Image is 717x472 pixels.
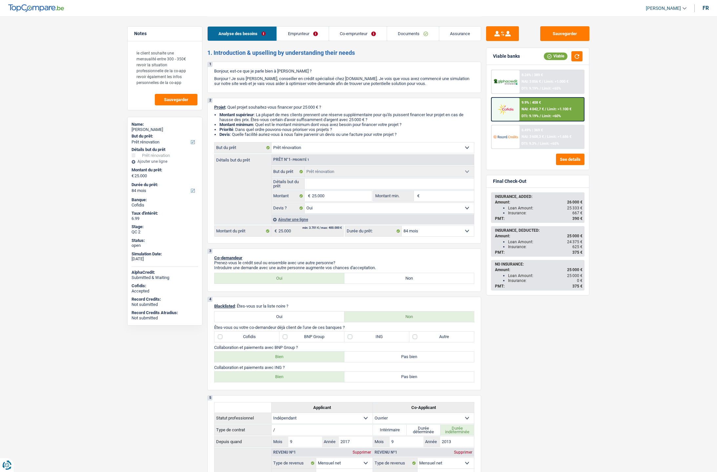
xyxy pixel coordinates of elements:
[219,112,254,117] strong: Montant supérieur
[132,229,198,235] div: QC 2
[132,238,198,243] div: Status:
[132,315,198,321] div: Not submitted
[556,154,584,165] button: See details
[495,200,583,204] div: Amount:
[272,402,373,413] th: Applicant
[641,3,686,14] a: [PERSON_NAME]
[572,245,583,249] span: 625 €
[305,191,312,201] span: €
[272,179,305,189] label: Détails but du prêt
[132,159,198,164] div: Ajouter une ligne
[373,450,399,454] div: Revenu nº1
[373,458,417,468] label: Type de revenus
[522,141,537,146] span: DTI: 9.3%
[540,114,541,118] span: /
[271,215,474,224] div: Ajouter une ligne
[132,173,134,179] span: €
[132,302,198,307] div: Not submitted
[214,69,474,74] p: Bonjour, est-ce que je parle bien à [PERSON_NAME] ?
[215,142,272,153] label: But du prêt
[423,437,440,447] label: Année
[134,31,195,36] h5: Notes
[132,289,198,294] div: Accepted
[373,437,390,447] label: Mois
[572,211,583,215] span: 667 €
[214,76,474,86] p: Bonjour ! Je suis [PERSON_NAME], conseiller en crédit spécialisé chez [DOMAIN_NAME]. Je vois que ...
[214,365,474,370] p: Collaboration et paiements avec ING ?
[215,424,272,435] th: Type de contrat
[522,107,544,111] span: NAI: 4 042,7 €
[215,352,344,362] label: Bien
[132,270,198,275] div: AlphaCredit:
[215,332,279,342] label: Cofidis
[214,105,225,110] span: Projet
[508,206,583,210] div: Loan Amount:
[291,158,309,161] span: - Priorité 1
[567,268,583,272] span: 25 000 €
[508,240,583,244] div: Loan Amount:
[132,310,198,315] div: Record Credits Atradius:
[508,278,583,283] div: Insurance:
[132,251,198,257] div: Simulation Date:
[132,224,198,229] div: Stage:
[542,79,543,84] span: /
[508,245,583,249] div: Insurance:
[219,122,474,127] li: : Quel est le montant minimum dont vous avez besoin pour financer votre projet ?
[214,260,474,265] p: Prenez-vous le crédit seul ou ensemble avec une autre personne?
[272,191,305,201] label: Montant
[567,200,583,204] span: 26 000 €
[495,194,583,199] div: INSURANCE, ADDED:
[522,86,539,91] span: DTI: 9.19%
[567,273,583,278] span: 25 000 €
[132,243,198,248] div: open
[132,167,197,173] label: Montant du prêt:
[493,103,518,115] img: Cofidis
[208,396,213,400] div: 5
[132,134,197,139] label: But du prêt:
[214,105,474,110] p: : Quel projet souhaitez-vous financer pour 25 000 € ?
[214,255,242,260] span: Co-demandeur
[646,6,681,11] span: [PERSON_NAME]
[547,135,571,139] span: Limit: >1.686 €
[208,297,213,302] div: 4
[132,127,198,132] div: [PERSON_NAME]
[132,283,198,289] div: Cofidis:
[387,27,439,41] a: Documents
[522,73,543,77] div: 8.24% | 389 €
[219,132,474,137] li: : Quelle facilité auriez-vous à nous faire parvenir un devis ou une facture pour votre projet ?
[214,345,474,350] p: Collaboration et paiements avec BNP Group ?
[542,114,561,118] span: Limit: <60%
[540,141,559,146] span: Limit: <65%
[277,27,328,41] a: Emprunteur
[538,141,539,146] span: /
[132,211,198,216] div: Taux d'intérêt:
[542,86,561,91] span: Limit: <65%
[272,450,297,454] div: Revenu nº1
[208,98,213,103] div: 2
[373,425,407,435] label: Intérimaire
[345,226,402,236] label: Durée du prêt:
[214,265,474,270] p: Introduire une demande avec une autre personne augmente vos chances d'acceptation.
[439,27,481,41] a: Assurance
[544,53,567,60] div: Viable
[544,79,568,84] span: Limit: >1.000 €
[344,372,474,382] label: Pas bien
[207,49,481,56] h2: 1. Introduction & upselling by understanding their needs
[215,372,344,382] label: Bien
[414,191,421,201] span: €
[493,131,518,143] img: Record Credits
[272,437,288,447] label: Mois
[279,332,344,342] label: BNP Group
[495,234,583,238] div: Amount:
[164,97,188,102] span: Sauvegarder
[508,273,583,278] div: Loan Amount:
[540,26,589,41] button: Sauvegarder
[8,4,64,12] img: TopCompare Logo
[567,206,583,210] span: 25 333 €
[215,273,344,284] label: Oui
[407,425,440,435] label: Durée déterminée
[272,166,305,177] label: But du prêt
[219,112,474,122] li: : La plupart de mes clients prennent une réserve supplémentaire pour qu'ils puissent financer leu...
[493,78,518,86] img: AlphaCredit
[522,79,541,84] span: NAI: 3 856 €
